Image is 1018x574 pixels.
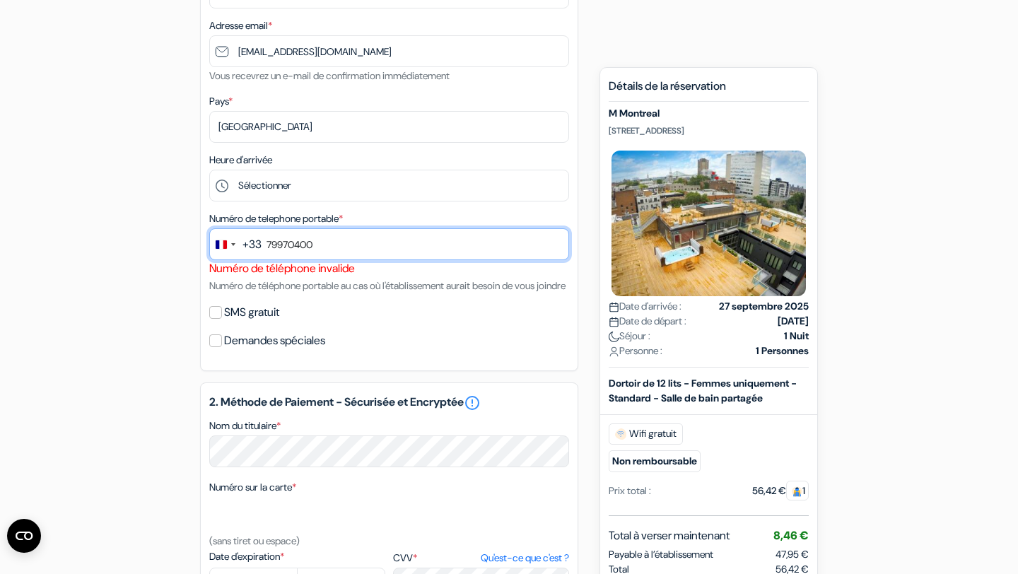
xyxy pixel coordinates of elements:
[609,299,681,314] span: Date d'arrivée :
[778,314,809,329] strong: [DATE]
[609,423,683,445] span: Wifi gratuit
[609,332,619,342] img: moon.svg
[209,480,296,495] label: Numéro sur la carte
[209,35,569,67] input: Entrer adresse e-mail
[609,317,619,327] img: calendar.svg
[609,377,797,404] b: Dortoir de 12 lits - Femmes uniquement - Standard - Salle de bain partagée
[609,79,809,102] h5: Détails de la réservation
[773,528,809,543] span: 8,46 €
[609,125,809,136] p: [STREET_ADDRESS]
[776,548,809,561] span: 47,95 €
[209,153,272,168] label: Heure d'arrivée
[209,394,569,411] h5: 2. Méthode de Paiement - Sécurisée et Encryptée
[209,69,450,82] small: Vous recevrez un e-mail de confirmation immédiatement
[609,346,619,357] img: user_icon.svg
[209,211,343,226] label: Numéro de telephone portable
[609,450,701,472] small: Non remboursable
[609,344,662,358] span: Personne :
[609,314,686,329] span: Date de départ :
[209,279,566,292] small: Numéro de téléphone portable au cas où l'établissement aurait besoin de vous joindre
[792,486,802,497] img: guest.svg
[756,344,809,358] strong: 1 Personnes
[609,302,619,312] img: calendar.svg
[209,94,233,109] label: Pays
[719,299,809,314] strong: 27 septembre 2025
[784,329,809,344] strong: 1 Nuit
[7,519,41,553] button: Ouvrir le widget CMP
[786,481,809,500] span: 1
[609,107,809,119] h5: M Montreal
[210,229,262,259] button: Change country, selected France (+33)
[609,527,730,544] span: Total à verser maintenant
[224,303,279,322] label: SMS gratuit
[209,534,300,547] small: (sans tiret ou espace)
[224,331,325,351] label: Demandes spéciales
[609,484,651,498] div: Prix total :
[242,236,262,253] div: +33
[752,484,809,498] div: 56,42 €
[393,551,569,566] label: CVV
[609,329,650,344] span: Séjour :
[464,394,481,411] a: error_outline
[209,18,272,33] label: Adresse email
[209,549,385,564] label: Date d'expiration
[615,428,626,440] img: free_wifi.svg
[481,551,569,566] a: Qu'est-ce que c'est ?
[209,418,281,433] label: Nom du titulaire
[609,547,713,562] span: Payable à l’établissement
[209,260,569,277] div: Numéro de téléphone invalide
